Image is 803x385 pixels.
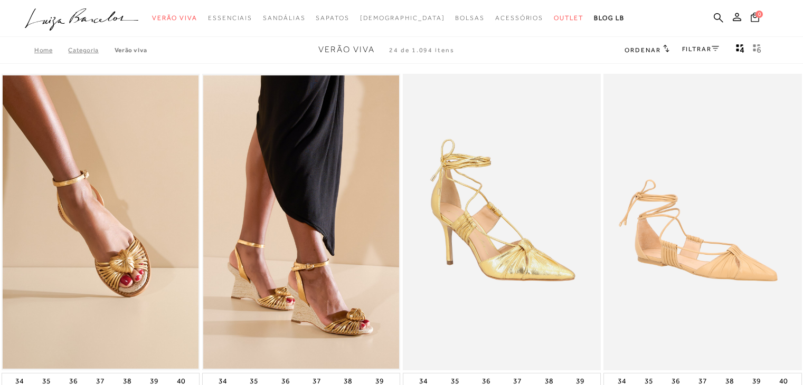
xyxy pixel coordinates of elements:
[404,75,600,369] img: SCARPIN SALTO ALTO EM METALIZADO OURO COM AMARRAÇÃO
[318,45,375,54] span: Verão Viva
[3,75,199,369] img: RASTEIRA OURO COM SOLADO EM JUTÁ
[733,43,748,57] button: Mostrar 4 produtos por linha
[495,8,543,28] a: noSubCategoriesText
[263,8,305,28] a: noSubCategoriesText
[604,75,800,369] img: SAPATILHA EM COURO BEGE AREIA COM AMARRAÇÃO
[404,75,600,369] a: SCARPIN SALTO ALTO EM METALIZADO OURO COM AMARRAÇÃO SCARPIN SALTO ALTO EM METALIZADO OURO COM AMA...
[34,46,68,54] a: Home
[208,8,252,28] a: noSubCategoriesText
[625,46,660,54] span: Ordenar
[554,14,583,22] span: Outlet
[748,12,762,26] button: 0
[115,46,147,54] a: Verão Viva
[594,8,625,28] a: BLOG LB
[495,14,543,22] span: Acessórios
[682,45,719,53] a: FILTRAR
[389,46,455,54] span: 24 de 1.094 itens
[604,75,800,369] a: SAPATILHA EM COURO BEGE AREIA COM AMARRAÇÃO SAPATILHA EM COURO BEGE AREIA COM AMARRAÇÃO
[152,8,197,28] a: noSubCategoriesText
[316,8,349,28] a: noSubCategoriesText
[316,14,349,22] span: Sapatos
[68,46,114,54] a: Categoria
[203,75,399,369] a: SANDÁLIA ANABELA OURO COM SALTO ALTO EM JUTA SANDÁLIA ANABELA OURO COM SALTO ALTO EM JUTA
[750,43,764,57] button: gridText6Desc
[360,14,445,22] span: [DEMOGRAPHIC_DATA]
[360,8,445,28] a: noSubCategoriesText
[455,8,485,28] a: noSubCategoriesText
[455,14,485,22] span: Bolsas
[263,14,305,22] span: Sandálias
[3,75,199,369] a: RASTEIRA OURO COM SOLADO EM JUTÁ RASTEIRA OURO COM SOLADO EM JUTÁ
[208,14,252,22] span: Essenciais
[755,11,763,18] span: 0
[152,14,197,22] span: Verão Viva
[594,14,625,22] span: BLOG LB
[203,75,399,369] img: SANDÁLIA ANABELA OURO COM SALTO ALTO EM JUTA
[554,8,583,28] a: noSubCategoriesText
